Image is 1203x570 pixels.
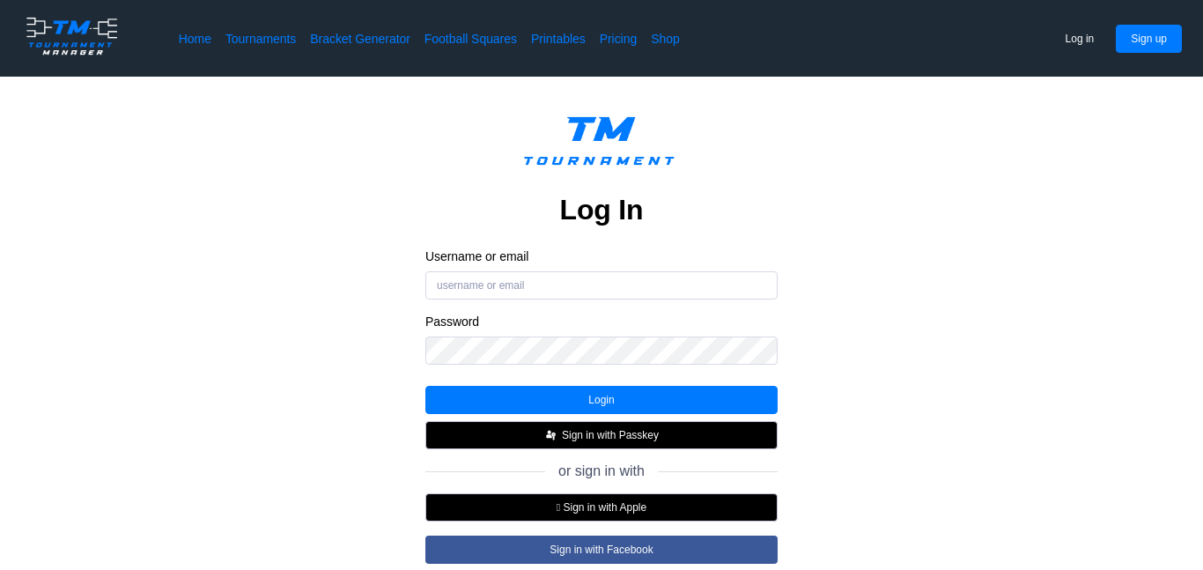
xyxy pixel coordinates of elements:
[21,14,122,58] img: logo.ffa97a18e3bf2c7d.png
[425,271,778,300] input: username or email
[558,463,645,479] span: or sign in with
[424,30,517,48] a: Football Squares
[425,493,778,522] button:  Sign in with Apple
[544,428,558,442] img: FIDO_Passkey_mark_A_white.b30a49376ae8d2d8495b153dc42f1869.svg
[560,192,644,227] h2: Log In
[179,30,211,48] a: Home
[531,30,586,48] a: Printables
[425,536,778,564] button: Sign in with Facebook
[651,30,680,48] a: Shop
[425,314,778,329] label: Password
[425,421,778,449] button: Sign in with Passkey
[425,386,778,414] button: Login
[600,30,637,48] a: Pricing
[1051,25,1110,53] button: Log in
[510,105,693,185] img: logo.ffa97a18e3bf2c7d.png
[425,248,778,264] label: Username or email
[1116,25,1182,53] button: Sign up
[310,30,410,48] a: Bracket Generator
[225,30,296,48] a: Tournaments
